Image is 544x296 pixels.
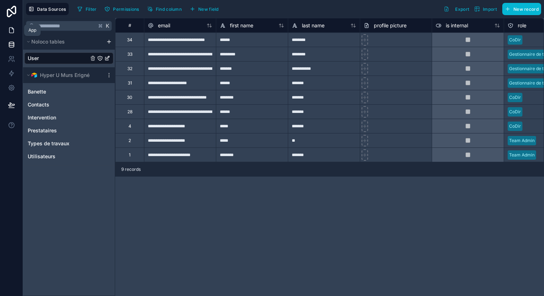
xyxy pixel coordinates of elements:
span: Data Sources [37,6,66,12]
div: CoDir [509,123,521,129]
div: 31 [128,80,132,86]
div: 33 [127,51,132,57]
div: Team Admin [509,137,535,144]
div: 34 [127,37,132,43]
div: CoDir [509,37,521,43]
a: New record [499,3,541,15]
div: 32 [127,66,132,72]
button: New field [187,4,221,14]
div: Team Admin [509,152,535,158]
div: 30 [127,95,132,100]
span: New field [198,6,219,12]
div: 1 [129,152,131,158]
span: Export [455,6,469,12]
button: Filter [74,4,99,14]
span: Permissions [113,6,139,12]
span: email [158,22,170,29]
button: Export [441,3,472,15]
button: Import [472,3,499,15]
button: Find column [145,4,184,14]
span: K [105,23,110,28]
div: # [121,23,139,28]
button: Permissions [102,4,141,14]
span: New record [513,6,539,12]
span: first name [230,22,253,29]
span: Import [483,6,497,12]
div: App [28,27,36,33]
span: 9 records [121,167,141,172]
span: last name [302,22,325,29]
span: profile picture [374,22,407,29]
div: CoDir [509,109,521,115]
span: Filter [86,6,97,12]
span: role [518,22,526,29]
span: is internal [446,22,468,29]
button: Data Sources [26,3,69,15]
button: New record [502,3,541,15]
div: 4 [128,123,131,129]
a: Permissions [102,4,144,14]
div: CoDir [509,94,521,101]
div: 2 [128,138,131,144]
span: Find column [156,6,182,12]
div: 28 [127,109,132,115]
